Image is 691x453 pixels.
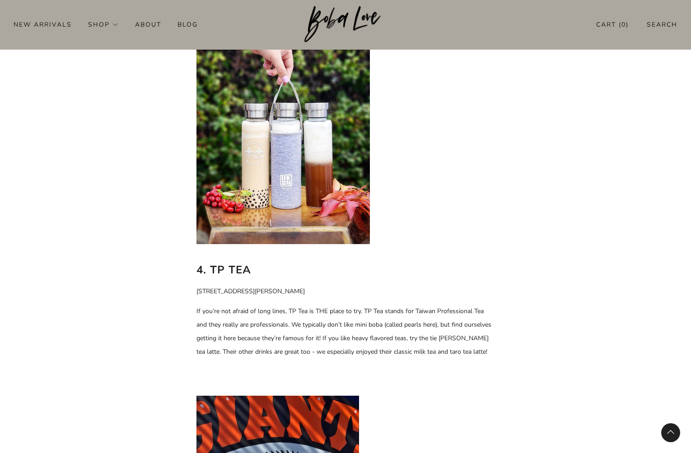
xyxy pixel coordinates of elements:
a: Blog [177,17,198,32]
p: [STREET_ADDRESS][PERSON_NAME] [196,285,495,298]
a: New Arrivals [14,17,72,32]
p: If you’re not afraid of long lines, TP Tea is THE place to try. TP Tea stands for Taiwan Professi... [196,305,495,359]
items-count: 0 [621,20,626,29]
img: Boba Love [304,6,387,43]
a: Cart [596,17,629,32]
a: Shop [88,17,119,32]
back-to-top-button: Back to top [661,423,680,442]
a: About [135,17,161,32]
img: TP Tea [196,28,370,244]
a: Search [647,17,677,32]
b: 4. TP Tea [196,263,251,277]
